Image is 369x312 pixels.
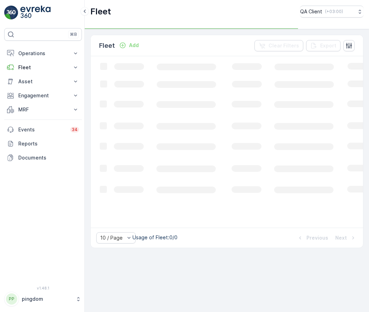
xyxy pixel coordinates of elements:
[4,6,18,20] img: logo
[325,9,343,14] p: ( +03:00 )
[18,78,68,85] p: Asset
[4,46,82,60] button: Operations
[4,292,82,306] button: PPpingdom
[99,41,115,51] p: Fleet
[116,41,142,50] button: Add
[254,40,303,51] button: Clear Filters
[4,151,82,165] a: Documents
[70,32,77,37] p: ⌘B
[306,40,341,51] button: Export
[18,64,68,71] p: Fleet
[300,6,363,18] button: QA Client(+03:00)
[300,8,322,15] p: QA Client
[18,106,68,113] p: MRF
[72,127,78,132] p: 34
[306,234,328,241] p: Previous
[18,140,79,147] p: Reports
[320,42,336,49] p: Export
[18,50,68,57] p: Operations
[18,92,68,99] p: Engagement
[6,293,17,305] div: PP
[22,295,72,303] p: pingdom
[268,42,299,49] p: Clear Filters
[132,234,177,241] p: Usage of Fleet : 0/0
[18,154,79,161] p: Documents
[4,103,82,117] button: MRF
[4,286,82,290] span: v 1.48.1
[90,6,111,17] p: Fleet
[335,234,357,242] button: Next
[4,60,82,74] button: Fleet
[4,89,82,103] button: Engagement
[20,6,51,20] img: logo_light-DOdMpM7g.png
[335,234,347,241] p: Next
[129,42,139,49] p: Add
[4,74,82,89] button: Asset
[4,123,82,137] a: Events34
[296,234,329,242] button: Previous
[18,126,66,133] p: Events
[4,137,82,151] a: Reports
